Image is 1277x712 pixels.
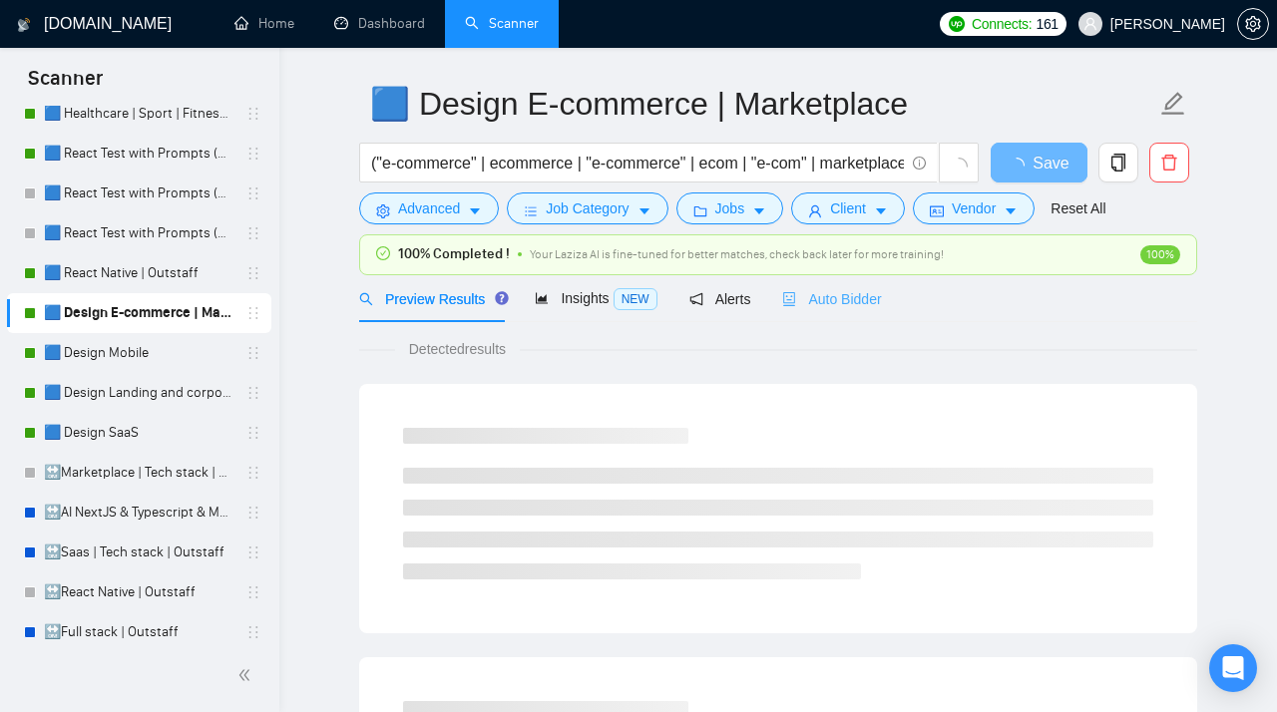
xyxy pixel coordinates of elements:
span: holder [245,465,261,481]
a: 🔛Saas | Tech stack | Outstaff [44,533,233,572]
span: check-circle [376,246,390,260]
span: holder [245,385,261,401]
a: 🔛React Native | Outstaff [44,572,233,612]
a: 🟦 Design Mobile [44,333,233,373]
div: Open Intercom Messenger [1209,644,1257,692]
a: 🟦 React Test with Prompts (Mid Rates) [44,213,233,253]
span: notification [689,292,703,306]
span: robot [782,292,796,306]
input: Scanner name... [370,79,1156,129]
span: Insights [535,290,656,306]
span: setting [1238,16,1268,32]
button: delete [1149,143,1189,182]
a: 🔛AI NextJS & Typescript & MUI & Tailwind | Outstaff [44,493,233,533]
a: 🔛Marketplace | Tech stack | Outstaff [44,453,233,493]
a: 🟦 React Native | Outstaff [44,253,233,293]
span: holder [245,544,261,560]
img: upwork-logo.png [949,16,965,32]
span: user [1083,17,1097,31]
button: userClientcaret-down [791,192,905,224]
a: homeHome [234,15,294,32]
button: setting [1237,8,1269,40]
span: user [808,203,822,218]
span: info-circle [913,157,926,170]
span: holder [245,505,261,521]
span: NEW [614,288,657,310]
span: double-left [237,665,257,685]
a: 🟦 Design E-commerce | Marketplace [44,293,233,333]
button: settingAdvancedcaret-down [359,192,499,224]
span: holder [245,345,261,361]
span: Alerts [689,291,751,307]
a: 🟦 Healthcare | Sport | Fitness | Outstaff [44,94,233,134]
a: 🟦 React Test with Prompts (Max) [44,134,233,174]
span: delete [1150,154,1188,172]
span: edit [1160,91,1186,117]
span: holder [245,146,261,162]
span: 100% [1140,245,1180,264]
span: 100% Completed ! [398,243,510,265]
a: setting [1237,16,1269,32]
span: Jobs [715,197,745,219]
span: area-chart [535,291,549,305]
a: 🔛Full stack | Outstaff [44,612,233,652]
a: searchScanner [465,15,539,32]
span: Preview Results [359,291,503,307]
div: Tooltip anchor [493,289,511,307]
span: Auto Bidder [782,291,881,307]
span: Client [830,197,866,219]
span: holder [245,106,261,122]
span: caret-down [468,203,482,218]
span: Scanner [12,64,119,106]
span: holder [245,624,261,640]
span: holder [245,425,261,441]
span: idcard [930,203,944,218]
button: copy [1098,143,1138,182]
span: holder [245,225,261,241]
span: holder [245,185,261,201]
input: Search Freelance Jobs... [371,151,904,176]
span: Connects: [972,13,1032,35]
button: Save [991,143,1087,182]
button: idcardVendorcaret-down [913,192,1035,224]
span: copy [1099,154,1137,172]
span: Job Category [546,197,629,219]
span: caret-down [638,203,651,218]
a: 🟦 Design Landing and corporate [44,373,233,413]
span: holder [245,305,261,321]
span: folder [693,203,707,218]
span: search [359,292,373,306]
span: loading [1009,158,1033,174]
a: 🟦 React Test with Prompts (High) [44,174,233,213]
span: holder [245,584,261,600]
span: setting [376,203,390,218]
span: caret-down [874,203,888,218]
img: logo [17,9,31,41]
span: loading [950,158,968,176]
a: dashboardDashboard [334,15,425,32]
button: folderJobscaret-down [676,192,784,224]
span: Detected results [395,338,520,360]
a: Reset All [1051,197,1105,219]
span: holder [245,265,261,281]
span: Save [1033,151,1068,176]
a: 🟦 Design SaaS [44,413,233,453]
span: 161 [1036,13,1058,35]
span: bars [524,203,538,218]
span: caret-down [752,203,766,218]
span: Advanced [398,197,460,219]
span: caret-down [1004,203,1018,218]
span: Vendor [952,197,996,219]
span: Your Laziza AI is fine-tuned for better matches, check back later for more training! [530,247,944,261]
button: barsJob Categorycaret-down [507,192,667,224]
